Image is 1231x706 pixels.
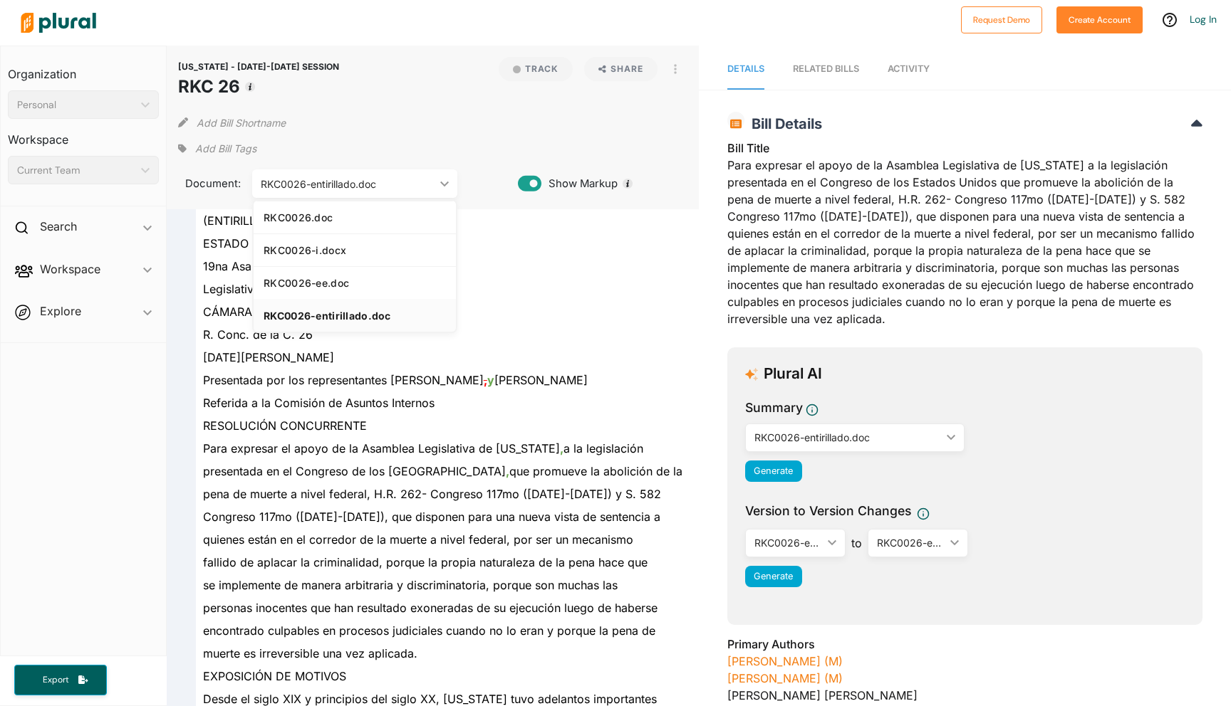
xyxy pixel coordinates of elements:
button: Generate [745,566,802,587]
span: CÁMARA DE REPRESENTANTES [203,305,378,319]
a: [PERSON_NAME] (M) [727,671,843,685]
div: RKC0026-entirillado.doc [264,310,446,322]
button: Add Bill Shortname [197,111,286,134]
span: RESOLUCIÓN CONCURRENTE [203,418,367,433]
span: R. Conc. de la C. 26 [203,327,313,342]
div: Para expresar el apoyo de la Asamblea Legislativa de [US_STATE] a la legislación presentada en el... [727,139,1203,336]
a: Create Account [1056,11,1143,26]
ins: , [506,464,509,478]
button: Create Account [1056,6,1143,33]
a: RKC0026-i.docx [254,233,456,266]
span: encontrado culpables en procesos judiciales cuando no lo eran y porque la pena de [203,623,655,638]
h1: RKC 26 [178,74,339,100]
div: RKC0026-entirillado.doc [877,535,945,550]
a: Request Demo [961,11,1042,26]
span: Export [33,674,78,686]
span: Presentada por los representantes [PERSON_NAME] [PERSON_NAME] [203,373,588,387]
span: muerte es irreversible una vez aplicada. [203,646,417,660]
div: RKC0026-entirillado.doc [754,430,942,445]
span: (ENTIRILLADO ELECTRÓNICO) [203,214,369,228]
span: personas inocentes que han resultado exoneradas de su ejecución luego de haberse [203,601,658,615]
ins: , [560,441,563,455]
a: Log In [1190,13,1217,26]
span: Generate [754,465,793,476]
div: RKC0026-ee.doc [754,535,822,550]
h3: Organization [8,53,159,85]
div: [PERSON_NAME] [PERSON_NAME] [727,687,1203,704]
button: Share [578,57,663,81]
a: [PERSON_NAME] (M) [727,654,843,668]
span: EXPOSICIÓN DE MOTIVOS [203,669,346,683]
a: Details [727,49,764,90]
div: Tooltip anchor [244,80,256,93]
span: Activity [888,63,930,74]
span: Desde el siglo XIX y principios del siglo XX, [US_STATE] tuvo adelantos importantes [203,692,657,706]
span: to [846,534,868,552]
button: Share [584,57,658,81]
a: RKC0026.doc [254,201,456,233]
span: Congreso 117mo ([DATE]-[DATE]), que disponen para una nueva vista de sentencia a [203,510,660,524]
div: Tooltip anchor [621,177,634,190]
span: [US_STATE] - [DATE]-[DATE] SESSION [178,61,339,72]
span: fallido de aplacar la criminalidad, porque la propia naturaleza de la pena hace que [203,555,648,569]
div: Personal [17,98,135,112]
button: Request Demo [961,6,1042,33]
div: RKC0026-ee.doc [264,277,446,289]
span: [DATE][PERSON_NAME] [203,350,334,364]
span: ESTADO LIBRE ASOCIADO DE [US_STATE] [203,236,433,251]
span: 19na Asamblea 1ra Sesión [203,259,343,273]
span: Para expresar el apoyo de la Asamblea Legislativa de [US_STATE] a la legislación [203,441,643,455]
span: Bill Details [744,115,822,132]
span: Document: [178,176,234,191]
span: Legislativa Ordinaria [203,282,313,296]
div: RKC0026.doc [264,211,446,223]
h3: Summary [745,399,803,417]
a: Activity [888,49,930,90]
h2: Search [40,218,77,234]
a: RELATED BILLS [793,49,859,90]
div: Current Team [17,163,135,178]
span: quienes están en el corredor de la muerte a nivel federal, por ser un mecanismo [203,532,633,547]
span: Show Markup [541,176,618,191]
ins: y [487,373,494,387]
div: RKC0026-entirillado.doc [261,176,435,191]
div: Add tags [178,138,256,159]
span: se implemente de manera arbitraria y discriminatoria, porque son muchas las [203,578,618,592]
span: Add Bill Tags [195,142,256,156]
a: RKC0026-ee.doc [254,266,456,299]
span: Details [727,63,764,74]
a: RKC0026-entirillado.doc [254,299,456,332]
button: Generate [745,460,802,482]
h3: Bill Title [727,139,1203,157]
span: pena de muerte a nivel federal, H.R. 262- Congreso 117mo ([DATE]-[DATE]) y S. 582 [203,487,661,501]
span: Generate [754,571,793,581]
span: presentada en el Congreso de los [GEOGRAPHIC_DATA] que promueve la abolición de la [203,464,682,478]
button: Export [14,665,107,695]
span: Version to Version Changes [745,502,911,520]
h3: Primary Authors [727,636,1203,653]
button: Track [499,57,573,81]
div: RKC0026-i.docx [264,244,446,256]
div: RELATED BILLS [793,62,859,75]
h3: Workspace [8,119,159,150]
span: Referida a la Comisión de Asuntos Internos [203,396,435,410]
del: , [484,373,487,387]
h3: Plural AI [764,365,822,383]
